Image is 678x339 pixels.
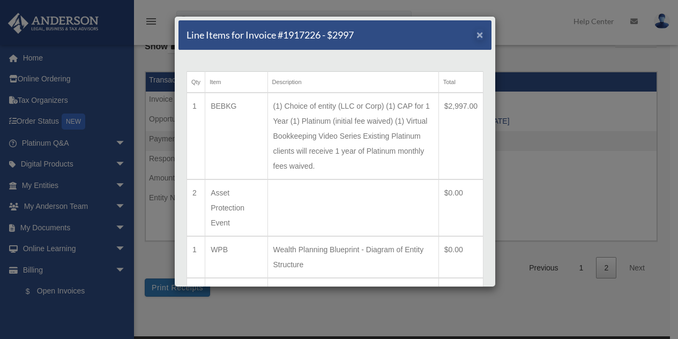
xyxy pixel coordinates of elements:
[438,278,483,320] td: $0.00
[187,28,354,42] h5: Line Items for Invoice #1917226 - $2997
[438,72,483,93] th: Total
[438,179,483,236] td: $0.00
[438,93,483,179] td: $2,997.00
[187,93,205,179] td: 1
[267,278,438,320] td: Deed Preparation
[205,236,267,278] td: WPB
[205,72,267,93] th: Item
[205,179,267,236] td: Asset Protection Event
[267,236,438,278] td: Wealth Planning Blueprint - Diagram of Entity Structure
[476,29,483,40] button: Close
[476,28,483,41] span: ×
[187,236,205,278] td: 1
[267,93,438,179] td: (1) Choice of entity (LLC or Corp) (1) CAP for 1 Year (1) Platinum (initial fee waived) (1) Virtu...
[187,72,205,93] th: Qty
[205,93,267,179] td: BEBKG
[267,72,438,93] th: Description
[205,278,267,320] td: Deed Fulfillment
[187,179,205,236] td: 2
[187,278,205,320] td: 1
[438,236,483,278] td: $0.00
